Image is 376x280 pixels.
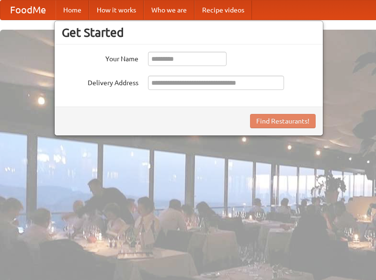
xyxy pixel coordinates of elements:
[194,0,252,20] a: Recipe videos
[62,52,138,64] label: Your Name
[62,25,316,40] h3: Get Started
[250,114,316,128] button: Find Restaurants!
[62,76,138,88] label: Delivery Address
[0,0,56,20] a: FoodMe
[56,0,89,20] a: Home
[89,0,144,20] a: How it works
[144,0,194,20] a: Who we are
